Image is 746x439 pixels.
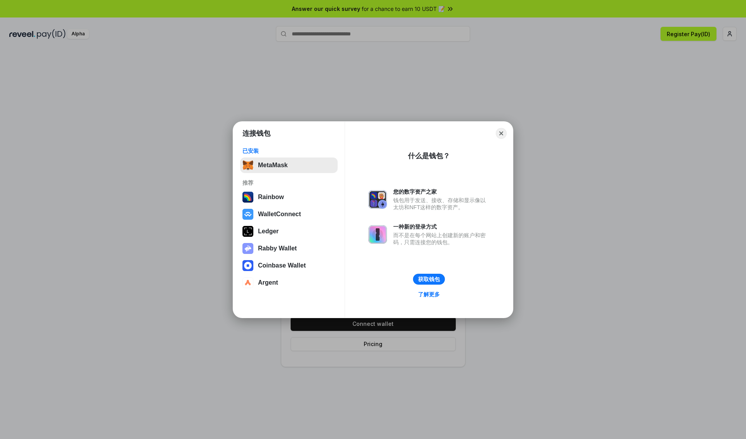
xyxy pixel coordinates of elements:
[418,291,440,298] div: 了解更多
[258,279,278,286] div: Argent
[258,228,279,235] div: Ledger
[242,277,253,288] img: svg+xml,%3Csvg%20width%3D%2228%22%20height%3D%2228%22%20viewBox%3D%220%200%2028%2028%22%20fill%3D...
[242,179,335,186] div: 推荐
[242,209,253,220] img: svg+xml,%3Csvg%20width%3D%2228%22%20height%3D%2228%22%20viewBox%3D%220%200%2028%2028%22%20fill%3D...
[242,129,270,138] h1: 连接钱包
[413,274,445,285] button: 获取钱包
[393,232,490,246] div: 而不是在每个网站上创建新的账户和密码，只需连接您的钱包。
[258,262,306,269] div: Coinbase Wallet
[240,241,338,256] button: Rabby Wallet
[242,147,335,154] div: 已安装
[242,160,253,171] img: svg+xml,%3Csvg%20fill%3D%22none%22%20height%3D%2233%22%20viewBox%3D%220%200%2035%2033%22%20width%...
[242,243,253,254] img: svg+xml,%3Csvg%20xmlns%3D%22http%3A%2F%2Fwww.w3.org%2F2000%2Fsvg%22%20fill%3D%22none%22%20viewBox...
[413,289,444,299] a: 了解更多
[242,260,253,271] img: svg+xml,%3Csvg%20width%3D%2228%22%20height%3D%2228%22%20viewBox%3D%220%200%2028%2028%22%20fill%3D...
[368,190,387,209] img: svg+xml,%3Csvg%20xmlns%3D%22http%3A%2F%2Fwww.w3.org%2F2000%2Fsvg%22%20fill%3D%22none%22%20viewBox...
[418,276,440,283] div: 获取钱包
[258,211,301,218] div: WalletConnect
[393,197,490,211] div: 钱包用于发送、接收、存储和显示像以太坊和NFT这样的数字资产。
[368,225,387,244] img: svg+xml,%3Csvg%20xmlns%3D%22http%3A%2F%2Fwww.w3.org%2F2000%2Fsvg%22%20fill%3D%22none%22%20viewBox...
[393,188,490,195] div: 您的数字资产之家
[242,226,253,237] img: svg+xml,%3Csvg%20xmlns%3D%22http%3A%2F%2Fwww.w3.org%2F2000%2Fsvg%22%20width%3D%2228%22%20height%3...
[240,224,338,239] button: Ledger
[258,245,297,252] div: Rabby Wallet
[240,206,338,222] button: WalletConnect
[240,189,338,205] button: Rainbow
[258,162,288,169] div: MetaMask
[240,157,338,173] button: MetaMask
[258,194,284,201] div: Rainbow
[496,128,507,139] button: Close
[240,275,338,290] button: Argent
[240,258,338,273] button: Coinbase Wallet
[393,223,490,230] div: 一种新的登录方式
[408,151,450,161] div: 什么是钱包？
[242,192,253,203] img: svg+xml,%3Csvg%20width%3D%22120%22%20height%3D%22120%22%20viewBox%3D%220%200%20120%20120%22%20fil...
